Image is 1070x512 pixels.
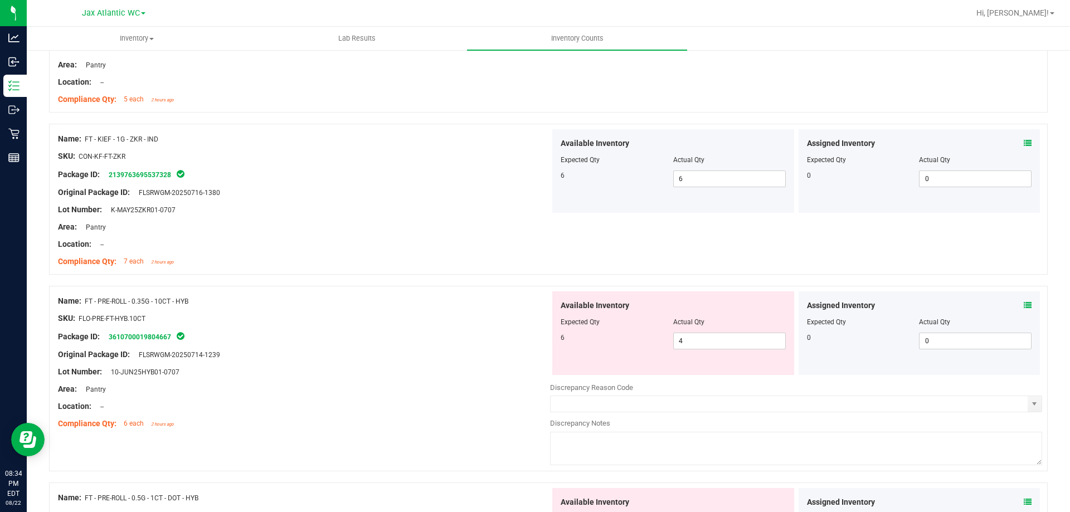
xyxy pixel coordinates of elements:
span: Compliance Qty: [58,257,116,266]
inline-svg: Analytics [8,32,20,43]
span: Original Package ID: [58,350,130,359]
span: FT - PRE-ROLL - 0.35G - 10CT - HYB [85,298,188,305]
span: Hi, [PERSON_NAME]! [976,8,1049,17]
a: Lab Results [247,27,467,50]
span: Actual Qty [673,156,704,164]
span: FT - PRE-ROLL - 0.5G - 1CT - DOT - HYB [85,494,198,502]
div: Actual Qty [919,317,1032,327]
span: Lot Number: [58,43,102,52]
inline-svg: Reports [8,152,20,163]
span: Discrepancy Reason Code [550,383,633,392]
span: SKU: [58,314,75,323]
span: Available Inventory [561,300,629,311]
span: Package ID: [58,170,100,179]
span: 2 hours ago [151,422,174,427]
span: Compliance Qty: [58,95,116,104]
span: Package ID: [58,332,100,341]
inline-svg: Outbound [8,104,20,115]
input: 6 [674,171,785,187]
span: select [1028,396,1042,412]
span: K-MAY25T1201-0702 [105,44,175,52]
inline-svg: Retail [8,128,20,139]
span: Pantry [80,386,106,393]
span: FLSRWGM-20250714-1239 [133,351,220,359]
input: 0 [920,171,1031,187]
span: Name: [58,134,81,143]
span: In Sync [176,168,186,179]
span: CON-KF-FT-ZKR [79,153,125,160]
span: Area: [58,384,77,393]
span: 2 hours ago [151,97,174,103]
span: Lab Results [323,33,391,43]
span: 6 [561,334,565,342]
span: Lot Number: [58,205,102,214]
span: Pantry [80,61,106,69]
p: 08:34 PM EDT [5,469,22,499]
span: In Sync [176,330,186,342]
inline-svg: Inbound [8,56,20,67]
input: 0 [920,333,1031,349]
span: Inventory [27,33,246,43]
span: Location: [58,240,91,248]
span: 10-JUN25HYB01-0707 [105,368,179,376]
span: Available Inventory [561,496,629,508]
span: Original Package ID: [58,188,130,197]
span: SKU: [58,152,75,160]
span: 6 each [124,420,144,427]
span: Name: [58,296,81,305]
input: 4 [674,333,785,349]
span: Assigned Inventory [807,496,875,508]
span: 7 each [124,257,144,265]
span: Location: [58,402,91,411]
span: Available Inventory [561,138,629,149]
div: Discrepancy Notes [550,418,1042,429]
div: Expected Qty [807,155,920,165]
div: 0 [807,333,920,343]
a: Inventory Counts [467,27,687,50]
span: 6 [561,172,565,179]
span: Area: [58,60,77,69]
iframe: Resource center [11,423,45,456]
span: Assigned Inventory [807,138,875,149]
span: -- [95,403,104,411]
span: -- [95,79,104,86]
a: 2139763695537328 [109,171,171,179]
span: K-MAY25ZKR01-0707 [105,206,176,214]
span: Compliance Qty: [58,419,116,428]
span: Expected Qty [561,318,600,326]
a: 3610700019804667 [109,333,171,341]
span: Assigned Inventory [807,300,875,311]
span: FLO-PRE-FT-HYB.10CT [79,315,145,323]
div: Expected Qty [807,317,920,327]
span: Expected Qty [561,156,600,164]
p: 08/22 [5,499,22,507]
div: 0 [807,170,920,181]
span: 5 each [124,95,144,103]
div: Actual Qty [919,155,1032,165]
span: Location: [58,77,91,86]
span: Lot Number: [58,367,102,376]
span: FLSRWGM-20250716-1380 [133,189,220,197]
span: 2 hours ago [151,260,174,265]
span: Actual Qty [673,318,704,326]
span: Pantry [80,223,106,231]
span: Jax Atlantic WC [82,8,140,18]
span: Area: [58,222,77,231]
span: FT - KIEF - 1G - ZKR - IND [85,135,158,143]
a: Inventory [27,27,247,50]
span: Inventory Counts [536,33,619,43]
span: Name: [58,493,81,502]
inline-svg: Inventory [8,80,20,91]
span: -- [95,241,104,248]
